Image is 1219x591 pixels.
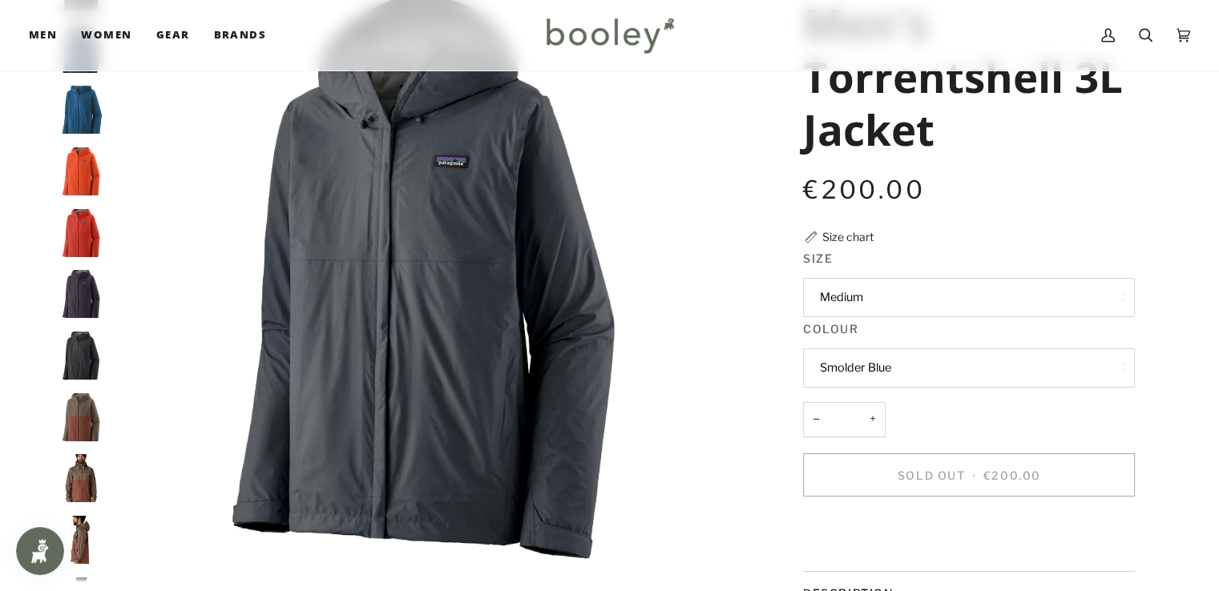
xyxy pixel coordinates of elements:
[58,454,106,502] img: Patagonia Men's Torrentshell 3L Jacket Marlow Brown - Booley Galway
[898,468,965,482] span: Sold Out
[822,228,874,245] div: Size chart
[803,402,829,438] button: −
[983,468,1041,482] span: €200.00
[539,12,680,58] img: Booley
[29,27,57,43] span: Men
[803,278,1135,317] button: Medium
[58,147,106,195] img: Patagonia Men's Torrentshell 3L Jacket Pollinator Orange - Booley Galway
[860,402,886,438] button: +
[58,86,106,134] img: Men's Torrentshell 3L Jacket
[58,270,106,318] img: Patagonia Men's Torrentshell 3L Jacket Plummet Purple - Booley Galway
[156,27,190,43] span: Gear
[58,516,106,564] img: Patagonia Men's Torrentshell 3L Jacket Marlow Brown - Booley Galway
[81,27,131,43] span: Women
[58,393,106,441] img: Patagonia Men's Torrentshell 3L Jacket Marlow Brown - Booley Galway
[803,320,858,337] span: Colour
[803,453,1135,497] button: Sold Out • €200.00
[803,250,833,267] span: Size
[803,348,1135,388] button: Smolder Blue
[213,27,266,43] span: Brands
[58,332,106,380] img: Patagonia Men's Torrentshell 3L Jacket Black - Booley Galway
[803,402,886,438] input: Quantity
[969,468,980,482] span: •
[803,175,925,205] span: €200.00
[58,209,106,257] img: Patagonia Men's Torrentshell 3L Jacket Amanita Red - Booley Galway
[16,527,64,575] iframe: Button to open loyalty program pop-up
